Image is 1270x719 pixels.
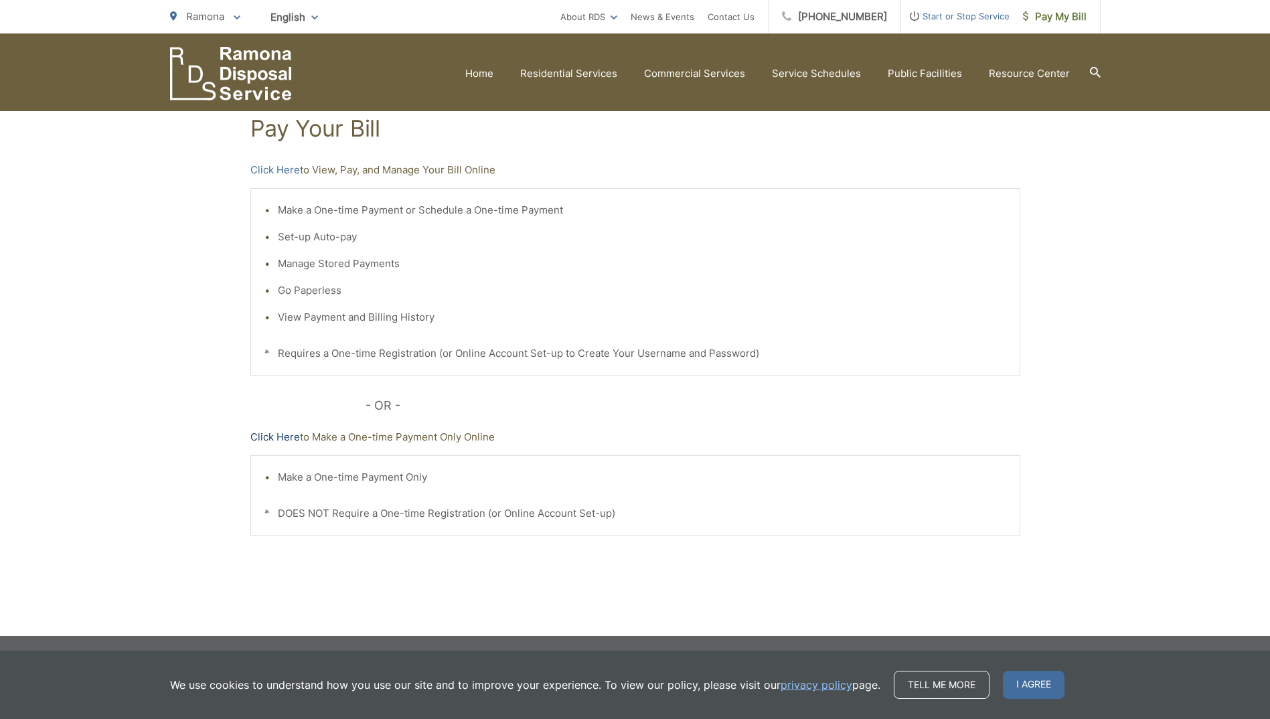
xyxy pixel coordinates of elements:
[631,9,694,25] a: News & Events
[260,5,328,29] span: English
[894,671,989,699] a: Tell me more
[278,256,1006,272] li: Manage Stored Payments
[278,469,1006,485] li: Make a One-time Payment Only
[170,47,292,100] a: EDCD logo. Return to the homepage.
[250,115,1020,142] h1: Pay Your Bill
[888,66,962,82] a: Public Facilities
[264,345,1006,362] p: * Requires a One-time Registration (or Online Account Set-up to Create Your Username and Password)
[250,162,300,178] a: Click Here
[989,66,1070,82] a: Resource Center
[560,9,617,25] a: About RDS
[366,396,1020,416] p: - OR -
[772,66,861,82] a: Service Schedules
[170,677,880,693] p: We use cookies to understand how you use our site and to improve your experience. To view our pol...
[278,229,1006,245] li: Set-up Auto-pay
[1023,9,1087,25] span: Pay My Bill
[278,283,1006,299] li: Go Paperless
[708,9,755,25] a: Contact Us
[250,162,1020,178] p: to View, Pay, and Manage Your Bill Online
[250,429,300,445] a: Click Here
[264,505,1006,522] p: * DOES NOT Require a One-time Registration (or Online Account Set-up)
[465,66,493,82] a: Home
[250,429,1020,445] p: to Make a One-time Payment Only Online
[1003,671,1064,699] span: I agree
[186,10,224,23] span: Ramona
[644,66,745,82] a: Commercial Services
[781,677,852,693] a: privacy policy
[278,202,1006,218] li: Make a One-time Payment or Schedule a One-time Payment
[278,309,1006,325] li: View Payment and Billing History
[520,66,617,82] a: Residential Services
